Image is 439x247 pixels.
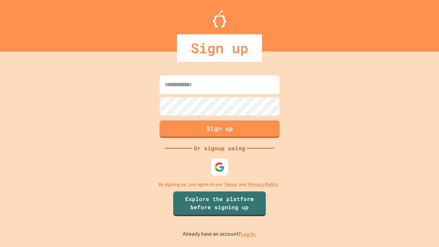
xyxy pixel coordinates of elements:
[224,181,237,188] a: Terms
[214,162,225,172] img: google-icon.svg
[213,10,226,27] img: Logo.svg
[183,230,257,238] p: Already have an account?
[159,120,280,138] button: Sign up
[177,34,262,62] div: Sign up
[248,181,278,188] a: Privacy Policy
[241,231,257,238] a: Log in.
[158,181,281,188] p: By signing up, you agree to our and .
[173,191,266,216] a: Explore the platform before signing up
[192,144,247,152] div: Or signup using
